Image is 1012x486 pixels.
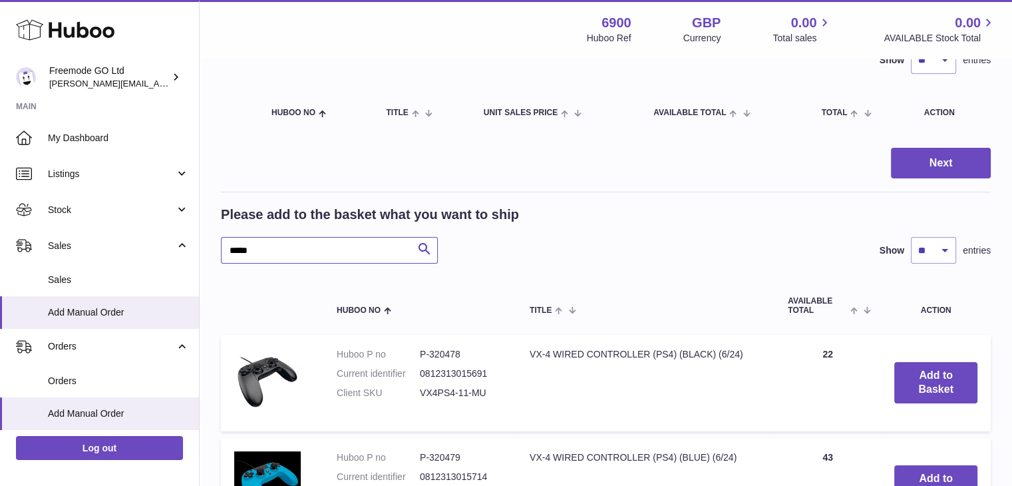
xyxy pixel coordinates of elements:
[420,387,503,399] dd: VX4PS4-11-MU
[955,14,981,32] span: 0.00
[337,367,420,380] dt: Current identifier
[891,148,991,179] button: Next
[484,109,558,117] span: Unit Sales Price
[692,14,721,32] strong: GBP
[772,14,832,45] a: 0.00 Total sales
[48,274,189,286] span: Sales
[48,204,175,216] span: Stock
[963,244,991,257] span: entries
[894,362,977,403] button: Add to Basket
[924,109,977,117] div: Action
[791,14,817,32] span: 0.00
[420,367,503,380] dd: 0812313015691
[48,375,189,387] span: Orders
[788,297,847,314] span: AVAILABLE Total
[587,32,631,45] div: Huboo Ref
[386,109,408,117] span: Title
[337,451,420,464] dt: Huboo P no
[530,306,552,315] span: Title
[963,54,991,67] span: entries
[420,471,503,483] dd: 0812313015714
[337,306,381,315] span: Huboo no
[822,109,848,117] span: Total
[221,206,519,224] h2: Please add to the basket what you want to ship
[683,32,721,45] div: Currency
[16,436,183,460] a: Log out
[653,109,726,117] span: AVAILABLE Total
[48,340,175,353] span: Orders
[337,348,420,361] dt: Huboo P no
[234,348,301,415] img: VX-4 WIRED CONTROLLER (PS4) (BLACK) (6/24)
[772,32,832,45] span: Total sales
[420,348,503,361] dd: P-320478
[337,387,420,399] dt: Client SKU
[337,471,420,483] dt: Current identifier
[601,14,631,32] strong: 6900
[884,14,996,45] a: 0.00 AVAILABLE Stock Total
[516,335,774,431] td: VX-4 WIRED CONTROLLER (PS4) (BLACK) (6/24)
[48,407,189,420] span: Add Manual Order
[880,54,904,67] label: Show
[16,67,36,87] img: lenka.smikniarova@gioteck.com
[420,451,503,464] dd: P-320479
[884,32,996,45] span: AVAILABLE Stock Total
[271,109,315,117] span: Huboo no
[880,244,904,257] label: Show
[48,240,175,252] span: Sales
[881,284,991,328] th: Action
[49,78,267,89] span: [PERSON_NAME][EMAIL_ADDRESS][DOMAIN_NAME]
[774,335,881,431] td: 22
[49,65,169,90] div: Freemode GO Ltd
[48,168,175,180] span: Listings
[48,132,189,144] span: My Dashboard
[48,306,189,319] span: Add Manual Order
